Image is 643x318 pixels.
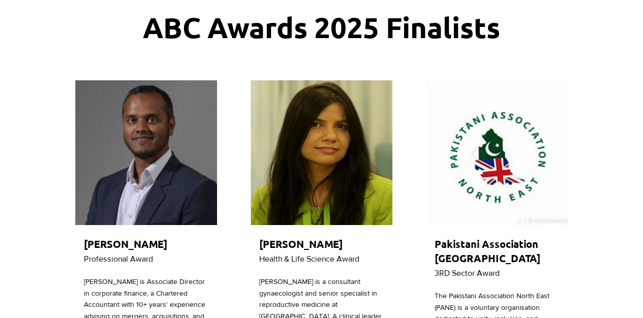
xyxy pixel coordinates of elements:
[84,237,167,250] span: [PERSON_NAME]
[143,9,500,45] span: ABC Awards 2025 Finalists
[435,237,540,265] span: Pakistani Association [GEOGRAPHIC_DATA]
[84,255,153,263] span: Professional Award
[259,237,343,250] span: [PERSON_NAME]
[259,255,359,263] span: Health & Life Science Award
[435,269,500,277] span: 3RD Sector Award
